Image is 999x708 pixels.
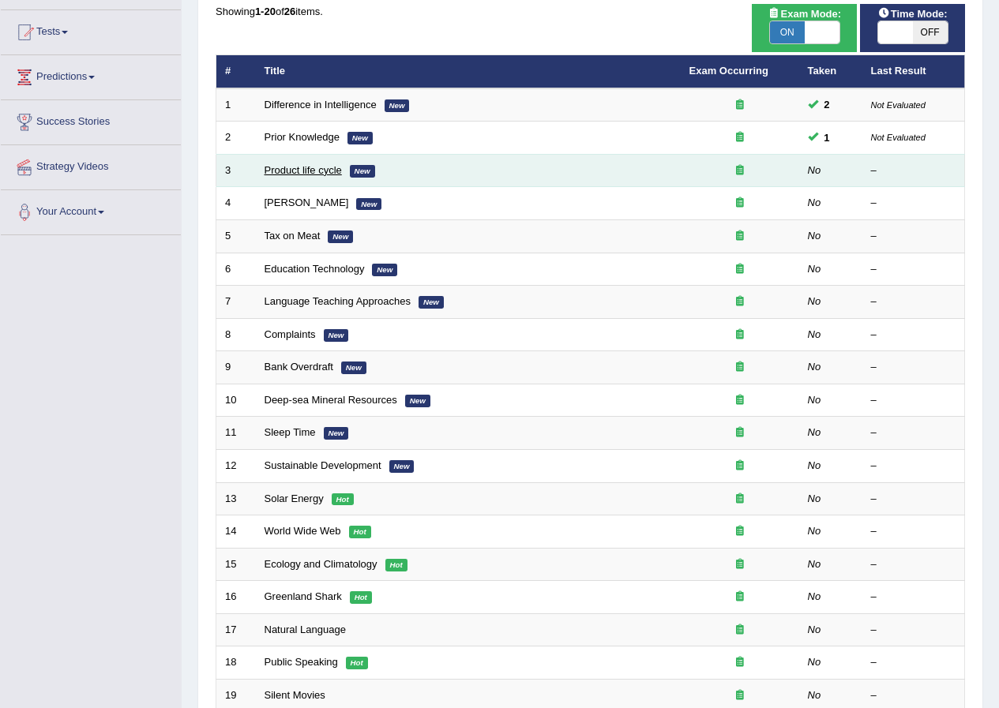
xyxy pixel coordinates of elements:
[356,198,381,211] em: New
[808,656,821,668] em: No
[265,263,365,275] a: Education Technology
[265,361,333,373] a: Bank Overdraft
[871,425,956,440] div: –
[216,253,256,286] td: 6
[324,427,349,440] em: New
[265,394,397,406] a: Deep-sea Mineral Resources
[216,384,256,417] td: 10
[689,524,791,539] div: Exam occurring question
[871,360,956,375] div: –
[328,230,353,243] em: New
[752,4,857,52] div: Show exams occurring in exams
[689,328,791,343] div: Exam occurring question
[332,493,354,506] em: Hot
[265,689,325,701] a: Silent Movies
[284,6,295,17] b: 26
[689,163,791,178] div: Exam occurring question
[689,262,791,277] div: Exam occurring question
[808,164,821,176] em: No
[265,525,341,537] a: World Wide Web
[216,646,256,680] td: 18
[871,163,956,178] div: –
[818,96,836,113] span: You can still take this question
[808,558,821,570] em: No
[808,394,821,406] em: No
[349,526,371,538] em: Hot
[808,624,821,635] em: No
[265,230,321,242] a: Tax on Meat
[871,688,956,703] div: –
[216,449,256,482] td: 12
[808,361,821,373] em: No
[265,493,324,504] a: Solar Energy
[808,295,821,307] em: No
[216,515,256,549] td: 14
[389,460,415,473] em: New
[216,613,256,646] td: 17
[216,220,256,253] td: 5
[689,590,791,605] div: Exam occurring question
[808,689,821,701] em: No
[1,190,181,230] a: Your Account
[871,262,956,277] div: –
[1,145,181,185] a: Strategy Videos
[1,55,181,95] a: Predictions
[265,426,316,438] a: Sleep Time
[689,623,791,638] div: Exam occurring question
[385,559,407,571] em: Hot
[265,164,342,176] a: Product life cycle
[770,21,805,43] span: ON
[872,6,954,22] span: Time Mode:
[808,197,821,208] em: No
[689,130,791,145] div: Exam occurring question
[871,492,956,507] div: –
[265,99,377,111] a: Difference in Intelligence
[1,10,181,50] a: Tests
[871,100,926,110] small: Not Evaluated
[216,286,256,319] td: 7
[871,557,956,572] div: –
[808,459,821,471] em: No
[689,425,791,440] div: Exam occurring question
[265,328,316,340] a: Complaints
[324,329,349,342] em: New
[256,55,681,88] th: Title
[216,548,256,581] td: 15
[689,492,791,507] div: Exam occurring question
[216,55,256,88] th: #
[265,558,377,570] a: Ecology and Climatology
[913,21,948,43] span: OFF
[689,655,791,670] div: Exam occurring question
[808,230,821,242] em: No
[808,426,821,438] em: No
[265,590,342,602] a: Greenland Shark
[871,229,956,244] div: –
[808,328,821,340] em: No
[265,131,340,143] a: Prior Knowledge
[871,133,926,142] small: Not Evaluated
[808,263,821,275] em: No
[372,264,397,276] em: New
[385,99,410,112] em: New
[871,623,956,638] div: –
[808,493,821,504] em: No
[341,361,366,374] em: New
[255,6,276,17] b: 1-20
[216,581,256,614] td: 16
[871,294,956,309] div: –
[216,187,256,220] td: 4
[216,351,256,384] td: 9
[871,655,956,670] div: –
[689,196,791,211] div: Exam occurring question
[216,417,256,450] td: 11
[216,122,256,155] td: 2
[216,88,256,122] td: 1
[419,296,444,309] em: New
[689,393,791,408] div: Exam occurring question
[808,525,821,537] em: No
[689,229,791,244] div: Exam occurring question
[871,393,956,408] div: –
[871,328,956,343] div: –
[871,524,956,539] div: –
[808,590,821,602] em: No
